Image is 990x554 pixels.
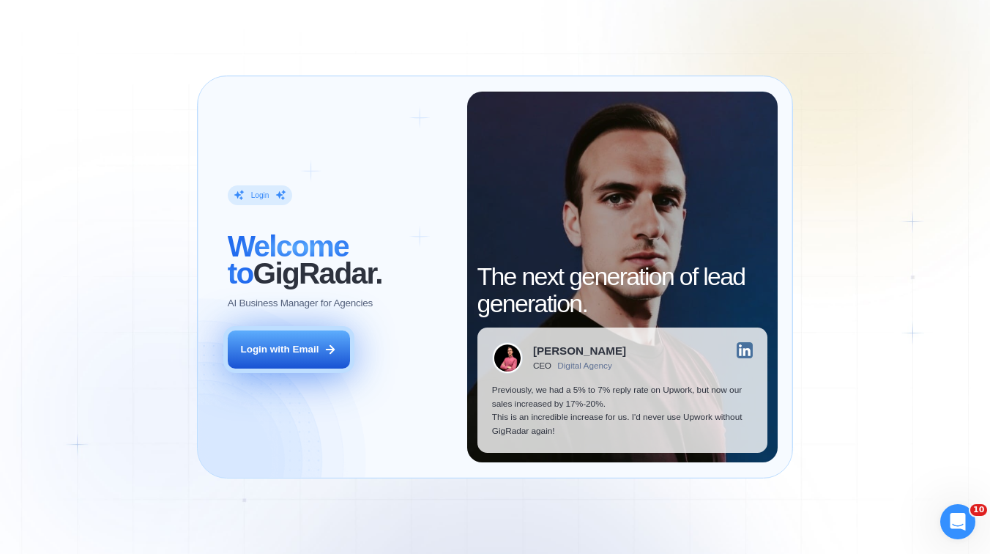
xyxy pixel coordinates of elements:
[228,233,453,287] h2: ‍ GigRadar.
[970,504,987,516] span: 10
[477,263,768,317] h2: The next generation of lead generation.
[228,297,373,311] p: AI Business Manager for Agencies
[251,191,269,201] div: Login
[940,504,975,539] iframe: Intercom live chat
[557,361,612,372] div: Digital Agency
[492,383,753,437] p: Previously, we had a 5% to 7% reply rate on Upwork, but now our sales increased by 17%-20%. This ...
[240,343,319,357] div: Login with Email
[533,361,551,372] div: CEO
[228,229,349,290] span: Welcome to
[533,345,626,356] div: [PERSON_NAME]
[228,330,350,369] button: Login with Email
